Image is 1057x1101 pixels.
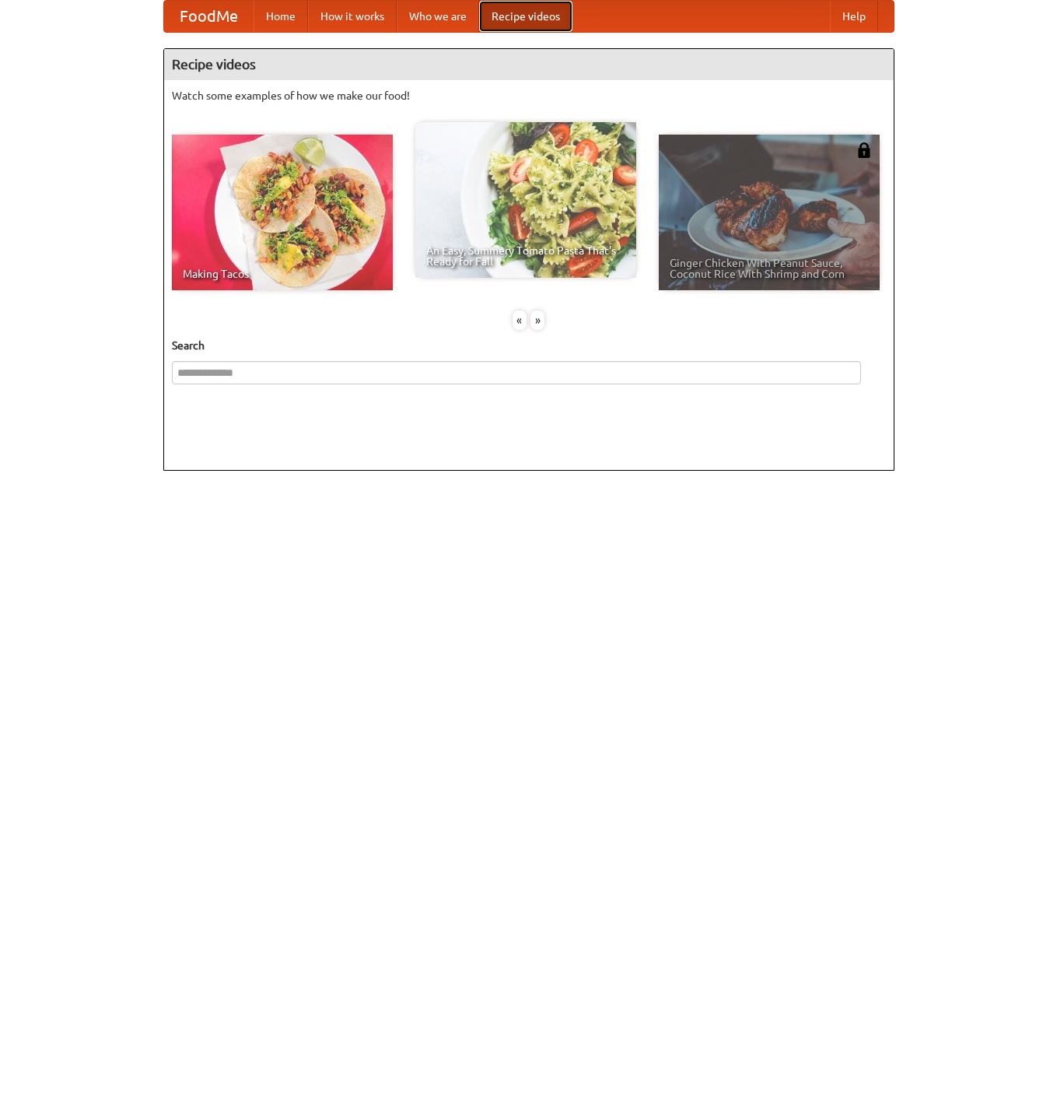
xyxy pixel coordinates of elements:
a: FoodMe [164,1,254,32]
a: How it works [308,1,397,32]
h5: Search [172,338,886,353]
a: Help [830,1,878,32]
span: Making Tacos [183,268,382,279]
a: Making Tacos [172,135,393,290]
div: « [513,310,527,330]
a: An Easy, Summery Tomato Pasta That's Ready for Fall [415,122,636,278]
div: » [530,310,544,330]
a: Who we are [397,1,479,32]
img: 483408.png [856,142,872,158]
span: An Easy, Summery Tomato Pasta That's Ready for Fall [426,245,625,267]
a: Recipe videos [479,1,572,32]
p: Watch some examples of how we make our food! [172,88,886,103]
h4: Recipe videos [164,49,894,80]
a: Home [254,1,308,32]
